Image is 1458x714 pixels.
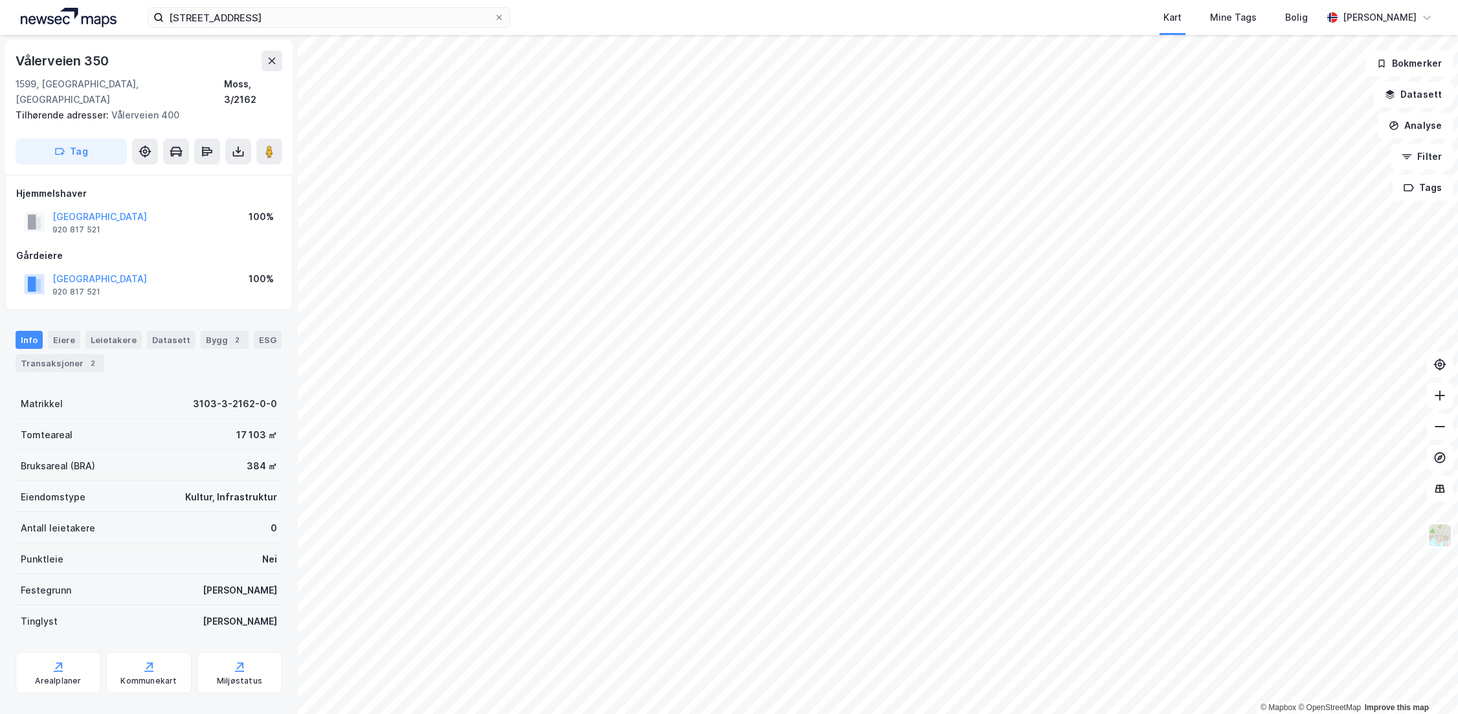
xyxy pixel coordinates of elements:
a: Improve this map [1365,703,1429,712]
div: ESG [254,331,282,349]
img: Z [1428,523,1452,548]
div: [PERSON_NAME] [203,583,277,598]
button: Tag [16,139,127,164]
div: Matrikkel [21,396,63,412]
div: 920 817 521 [52,225,100,235]
div: Punktleie [21,552,63,567]
button: Datasett [1374,82,1453,107]
div: 0 [271,520,277,536]
input: Søk på adresse, matrikkel, gårdeiere, leietakere eller personer [164,8,494,27]
img: logo.a4113a55bc3d86da70a041830d287a7e.svg [21,8,117,27]
div: Miljøstatus [217,676,262,686]
div: 1599, [GEOGRAPHIC_DATA], [GEOGRAPHIC_DATA] [16,76,224,107]
div: Tinglyst [21,614,58,629]
div: Info [16,331,43,349]
div: [PERSON_NAME] [1343,10,1417,25]
div: Festegrunn [21,583,71,598]
a: OpenStreetMap [1298,703,1361,712]
div: Arealplaner [35,676,81,686]
button: Analyse [1378,113,1453,139]
div: Bolig [1285,10,1308,25]
a: Mapbox [1261,703,1296,712]
div: Tomteareal [21,427,73,443]
div: 2 [86,357,99,370]
button: Bokmerker [1365,50,1453,76]
div: Kart [1163,10,1182,25]
div: Eiendomstype [21,489,85,505]
div: Mine Tags [1210,10,1257,25]
div: Antall leietakere [21,520,95,536]
div: Vålerveien 400 [16,107,272,123]
div: Eiere [48,331,80,349]
div: Vålerveien 350 [16,50,111,71]
div: 3103-3-2162-0-0 [193,396,277,412]
div: Gårdeiere [16,248,282,263]
div: 100% [249,209,274,225]
div: Kultur, Infrastruktur [185,489,277,505]
div: 384 ㎡ [247,458,277,474]
div: Bygg [201,331,249,349]
iframe: Chat Widget [1393,652,1458,714]
div: Datasett [147,331,196,349]
div: Nei [262,552,277,567]
div: Transaksjoner [16,354,104,372]
div: Leietakere [85,331,142,349]
button: Filter [1391,144,1453,170]
div: Kontrollprogram for chat [1393,652,1458,714]
div: 100% [249,271,274,287]
div: Bruksareal (BRA) [21,458,95,474]
div: 920 817 521 [52,287,100,297]
button: Tags [1393,175,1453,201]
span: Tilhørende adresser: [16,109,111,120]
div: Moss, 3/2162 [224,76,282,107]
div: 2 [230,333,243,346]
div: Hjemmelshaver [16,186,282,201]
div: Kommunekart [120,676,177,686]
div: [PERSON_NAME] [203,614,277,629]
div: 17 103 ㎡ [236,427,277,443]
